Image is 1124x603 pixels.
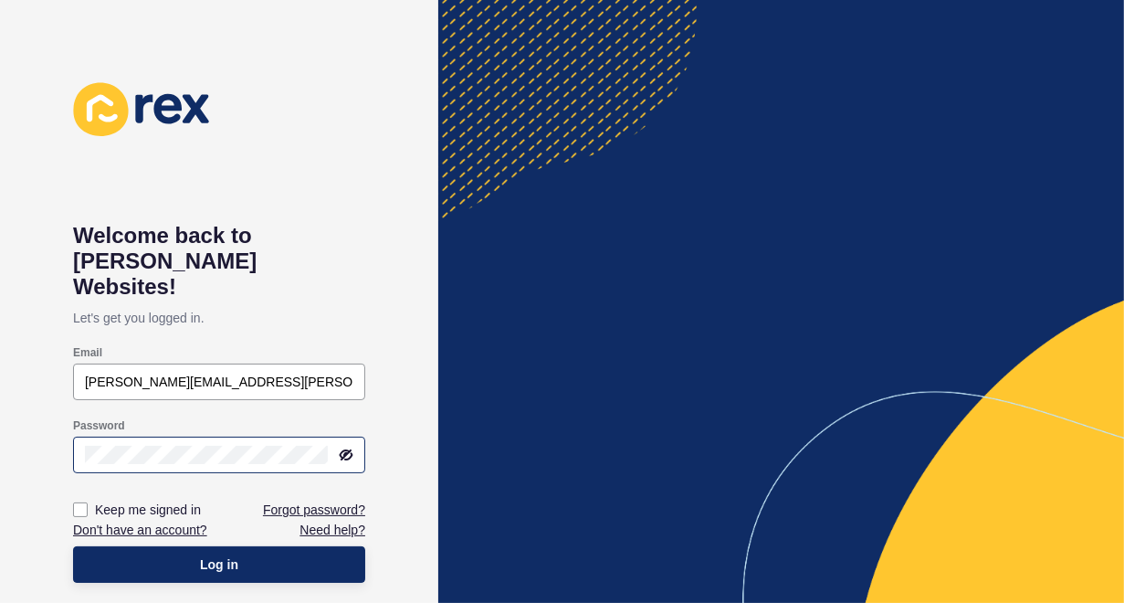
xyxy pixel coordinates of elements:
a: Don't have an account? [73,521,207,539]
a: Forgot password? [263,501,365,519]
label: Keep me signed in [95,501,201,519]
a: Need help? [299,521,365,539]
input: e.g. name@company.com [85,373,353,391]
h1: Welcome back to [PERSON_NAME] Websites! [73,223,365,300]
button: Log in [73,546,365,583]
span: Log in [200,555,238,574]
label: Password [73,418,125,433]
label: Email [73,345,102,360]
p: Let's get you logged in. [73,300,365,336]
